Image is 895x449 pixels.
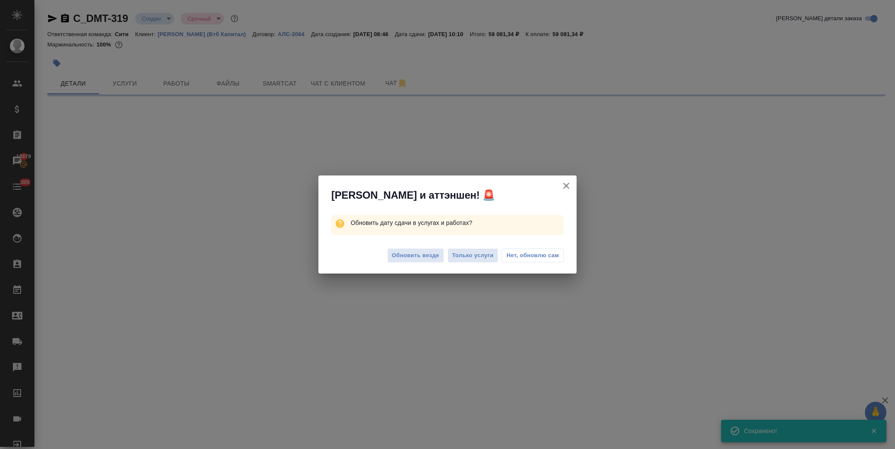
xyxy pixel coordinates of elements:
span: Нет, обновлю сам [506,251,559,260]
button: Нет, обновлю сам [502,249,564,262]
span: Обновить везде [392,251,439,261]
span: Только услуги [452,251,494,261]
button: Обновить везде [387,248,444,263]
span: [PERSON_NAME] и аттэншен! 🚨 [331,188,495,202]
p: Обновить дату сдачи в услугах и работах? [351,215,564,231]
button: Только услуги [447,248,499,263]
